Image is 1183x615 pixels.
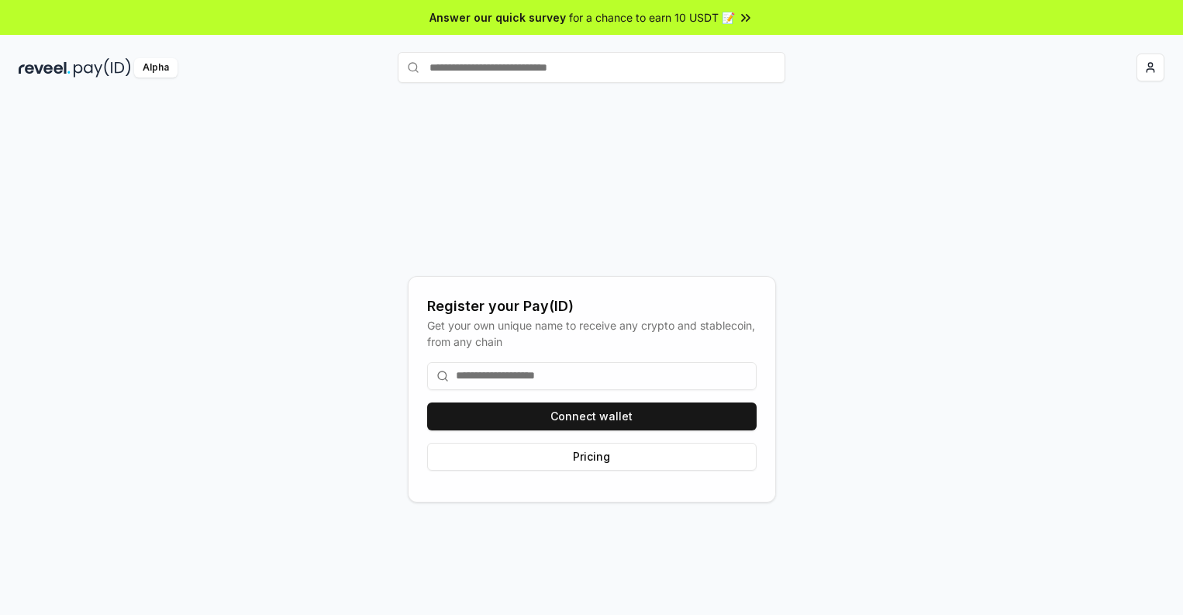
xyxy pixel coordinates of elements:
img: reveel_dark [19,58,71,78]
img: pay_id [74,58,131,78]
div: Register your Pay(ID) [427,295,757,317]
button: Pricing [427,443,757,471]
button: Connect wallet [427,403,757,430]
span: Answer our quick survey [429,9,566,26]
div: Get your own unique name to receive any crypto and stablecoin, from any chain [427,317,757,350]
span: for a chance to earn 10 USDT 📝 [569,9,735,26]
div: Alpha [134,58,178,78]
